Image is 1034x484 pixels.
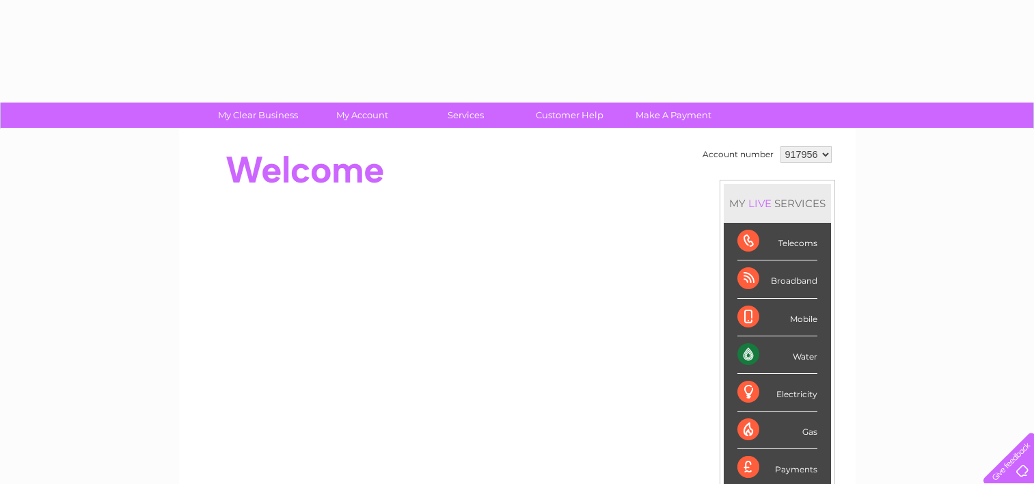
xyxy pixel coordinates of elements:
[409,103,522,128] a: Services
[737,412,817,449] div: Gas
[737,299,817,336] div: Mobile
[737,336,817,374] div: Water
[305,103,418,128] a: My Account
[737,374,817,412] div: Electricity
[617,103,730,128] a: Make A Payment
[513,103,626,128] a: Customer Help
[746,197,774,210] div: LIVE
[737,260,817,298] div: Broadband
[737,223,817,260] div: Telecoms
[724,184,831,223] div: MY SERVICES
[202,103,314,128] a: My Clear Business
[699,143,777,166] td: Account number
